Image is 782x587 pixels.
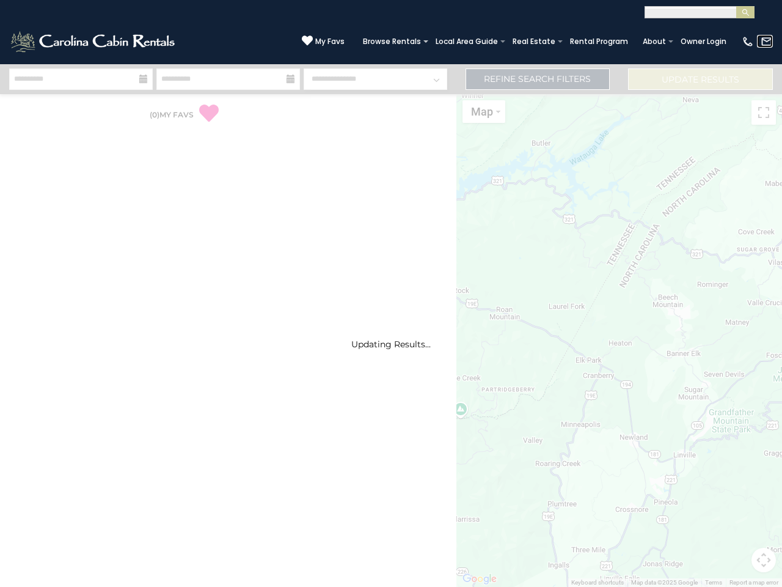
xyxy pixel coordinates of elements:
[506,33,561,50] a: Real Estate
[674,33,733,50] a: Owner Login
[315,36,345,47] span: My Favs
[9,29,178,54] img: White-1-2.png
[637,33,672,50] a: About
[302,35,345,48] a: My Favs
[357,33,427,50] a: Browse Rentals
[429,33,504,50] a: Local Area Guide
[742,35,754,48] img: phone-regular-white.png
[761,35,773,48] img: mail-regular-white.png
[564,33,634,50] a: Rental Program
